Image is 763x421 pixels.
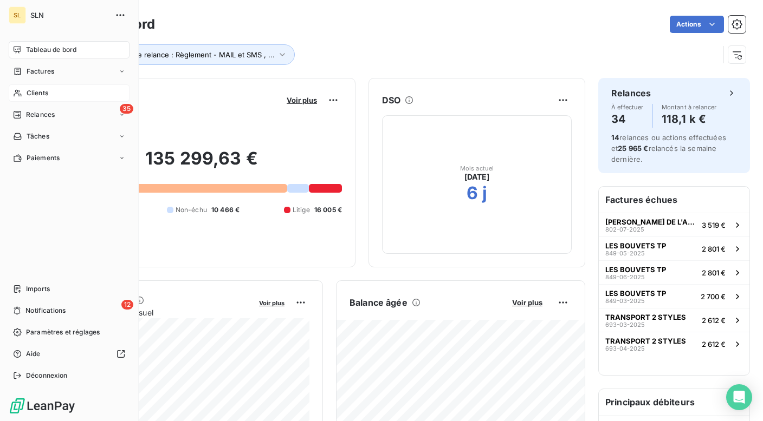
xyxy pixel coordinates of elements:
[30,11,108,19] span: SLN
[464,172,490,182] span: [DATE]
[26,110,55,120] span: Relances
[287,96,317,104] span: Voir plus
[670,16,724,33] button: Actions
[27,67,54,76] span: Factures
[9,397,76,415] img: Logo LeanPay
[611,110,644,128] h4: 34
[662,110,717,128] h4: 118,1 k €
[599,187,749,213] h6: Factures échues
[9,6,26,24] div: SL
[211,205,240,215] span: 10 466 €
[605,218,697,226] span: [PERSON_NAME] DE L'ABBAYE
[509,298,546,307] button: Voir plus
[702,268,726,277] span: 2 801 €
[702,245,726,253] span: 2 801 €
[121,300,133,310] span: 12
[599,260,749,284] button: LES BOUVETS TP849-06-20252 801 €
[482,182,487,204] h2: j
[605,313,686,321] span: TRANSPORT 2 STYLES
[467,182,478,204] h2: 6
[702,221,726,229] span: 3 519 €
[283,95,320,105] button: Voir plus
[27,88,48,98] span: Clients
[611,133,619,142] span: 14
[599,213,749,236] button: [PERSON_NAME] DE L'ABBAYE802-07-20253 519 €
[27,153,60,163] span: Paiements
[611,133,726,163] span: relances ou actions effectuées et relancés la semaine dernière.
[605,337,686,345] span: TRANSPORT 2 STYLES
[605,289,666,298] span: LES BOUVETS TP
[599,284,749,308] button: LES BOUVETS TP849-03-20252 700 €
[61,148,342,180] h2: 135 299,63 €
[26,45,76,55] span: Tableau de bord
[611,87,651,100] h6: Relances
[605,250,645,256] span: 849-05-2025
[605,241,666,250] span: LES BOUVETS TP
[662,104,717,110] span: Montant à relancer
[599,389,749,415] h6: Principaux débiteurs
[26,349,41,359] span: Aide
[702,316,726,325] span: 2 612 €
[382,94,400,107] h6: DSO
[605,321,645,328] span: 693-03-2025
[605,265,666,274] span: LES BOUVETS TP
[350,296,408,309] h6: Balance âgée
[605,298,645,304] span: 849-03-2025
[599,236,749,260] button: LES BOUVETS TP849-05-20252 801 €
[293,205,310,215] span: Litige
[256,298,288,307] button: Voir plus
[117,50,275,59] span: Plan de relance : Règlement - MAIL et SMS , ...
[25,306,66,315] span: Notifications
[599,332,749,356] button: TRANSPORT 2 STYLES693-04-20252 612 €
[9,345,130,363] a: Aide
[26,327,100,337] span: Paramètres et réglages
[605,226,644,233] span: 802-07-2025
[26,371,68,380] span: Déconnexion
[726,384,752,410] div: Open Intercom Messenger
[460,165,494,172] span: Mois actuel
[314,205,342,215] span: 16 005 €
[26,284,50,294] span: Imports
[61,307,251,318] span: Chiffre d'affaires mensuel
[605,274,645,280] span: 849-06-2025
[101,44,295,65] button: Plan de relance : Règlement - MAIL et SMS , ...
[701,292,726,301] span: 2 700 €
[605,345,645,352] span: 693-04-2025
[599,308,749,332] button: TRANSPORT 2 STYLES693-03-20252 612 €
[120,104,133,114] span: 35
[176,205,207,215] span: Non-échu
[611,104,644,110] span: À effectuer
[702,340,726,348] span: 2 612 €
[259,299,284,307] span: Voir plus
[618,144,648,153] span: 25 965 €
[27,131,49,141] span: Tâches
[512,298,542,307] span: Voir plus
